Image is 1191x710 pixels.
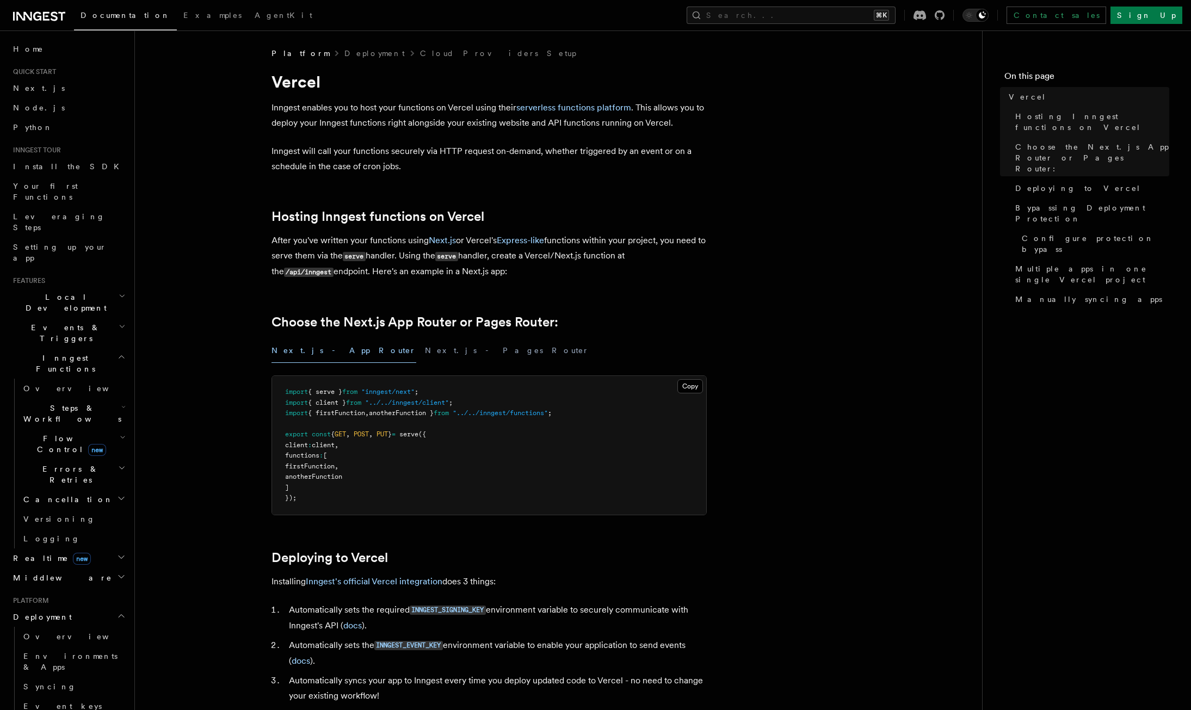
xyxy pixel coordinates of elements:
span: serve [399,430,418,438]
a: Hosting Inngest functions on Vercel [271,209,484,224]
a: Your first Functions [9,176,128,207]
span: { [331,430,335,438]
span: Versioning [23,515,95,523]
span: "../../inngest/client" [365,399,449,406]
span: Hosting Inngest functions on Vercel [1015,111,1169,133]
span: [ [323,452,327,459]
span: } [388,430,392,438]
span: client [285,441,308,449]
a: Choose the Next.js App Router or Pages Router: [271,314,558,330]
a: Logging [19,529,128,548]
span: Overview [23,384,135,393]
button: Errors & Retries [19,459,128,490]
span: , [335,441,338,449]
button: Next.js - Pages Router [425,338,589,363]
span: : [319,452,323,459]
a: Environments & Apps [19,646,128,677]
a: Sign Up [1110,7,1182,24]
h4: On this page [1004,70,1169,87]
a: Documentation [74,3,177,30]
span: ; [449,399,453,406]
button: Inngest Functions [9,348,128,379]
span: Deploying to Vercel [1015,183,1141,194]
a: Manually syncing apps [1011,289,1169,309]
button: Cancellation [19,490,128,509]
li: Automatically sets the required environment variable to securely communicate with Inngest's API ( ). [286,602,707,633]
span: Steps & Workflows [19,403,121,424]
p: After you've written your functions using or Vercel's functions within your project, you need to ... [271,233,707,280]
a: Overview [19,379,128,398]
a: AgentKit [248,3,319,29]
span: Platform [271,48,329,59]
span: Next.js [13,84,65,92]
span: Setting up your app [13,243,107,262]
code: serve [343,252,366,261]
a: Setting up your app [9,237,128,268]
a: Next.js [9,78,128,98]
span: = [392,430,396,438]
button: Events & Triggers [9,318,128,348]
button: Local Development [9,287,128,318]
code: INNGEST_EVENT_KEY [374,641,443,650]
a: Inngest's official Vercel integration [306,576,442,586]
span: Install the SDK [13,162,126,171]
button: Realtimenew [9,548,128,568]
span: Errors & Retries [19,464,118,485]
span: }); [285,494,297,502]
a: Next.js [429,235,456,245]
span: Syncing [23,682,76,691]
span: from [342,388,357,396]
span: Node.js [13,103,65,112]
span: "inngest/next" [361,388,415,396]
code: /api/inngest [284,268,334,277]
span: import [285,399,308,406]
button: Steps & Workflows [19,398,128,429]
span: , [335,462,338,470]
a: Node.js [9,98,128,118]
span: ; [415,388,418,396]
span: Features [9,276,45,285]
p: Installing does 3 things: [271,574,707,589]
code: serve [435,252,458,261]
span: import [285,409,308,417]
span: Platform [9,596,49,605]
span: from [434,409,449,417]
span: Documentation [81,11,170,20]
span: AgentKit [255,11,312,20]
span: , [365,409,369,417]
a: Overview [19,627,128,646]
span: Bypassing Deployment Protection [1015,202,1169,224]
button: Middleware [9,568,128,588]
span: Deployment [9,612,72,622]
p: Inngest enables you to host your functions on Vercel using their . This allows you to deploy your... [271,100,707,131]
button: Flow Controlnew [19,429,128,459]
span: Python [13,123,53,132]
span: ({ [418,430,426,438]
span: Local Development [9,292,119,313]
a: docs [292,656,310,666]
span: Your first Functions [13,182,78,201]
span: GET [335,430,346,438]
span: { firstFunction [308,409,365,417]
span: anotherFunction } [369,409,434,417]
button: Deployment [9,607,128,627]
span: Examples [183,11,242,20]
a: Home [9,39,128,59]
button: Search...⌘K [687,7,896,24]
span: ; [548,409,552,417]
a: serverless functions platform [516,102,631,113]
span: Choose the Next.js App Router or Pages Router: [1015,141,1169,174]
a: INNGEST_EVENT_KEY [374,640,443,650]
a: Deploying to Vercel [271,550,388,565]
span: Flow Control [19,433,120,455]
a: Cloud Providers Setup [420,48,576,59]
a: Multiple apps in one single Vercel project [1011,259,1169,289]
a: INNGEST_SIGNING_KEY [410,604,486,615]
span: Inngest Functions [9,353,118,374]
span: from [346,399,361,406]
a: Python [9,118,128,137]
span: client [312,441,335,449]
kbd: ⌘K [874,10,889,21]
span: firstFunction [285,462,335,470]
span: Overview [23,632,135,641]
